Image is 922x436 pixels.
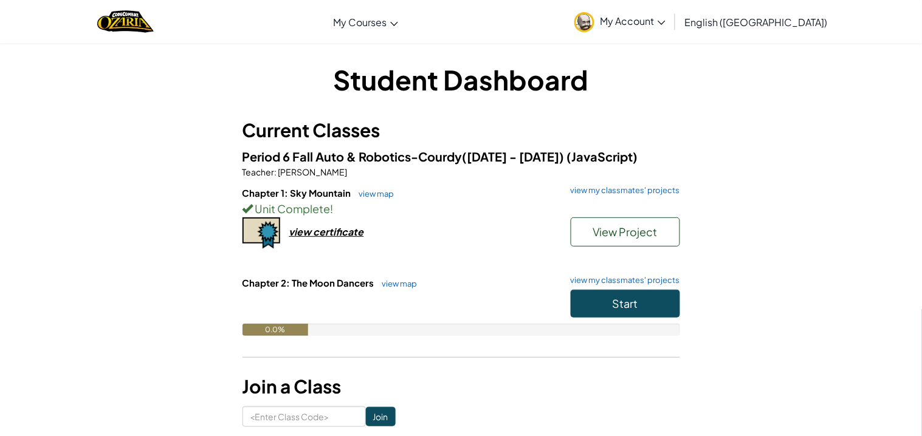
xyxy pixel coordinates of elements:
[97,9,154,34] a: Ozaria by CodeCombat logo
[353,189,394,199] a: view map
[331,202,334,216] span: !
[243,117,680,144] h3: Current Classes
[565,276,680,284] a: view my classmates' projects
[571,290,680,318] button: Start
[685,16,828,29] span: English ([GEOGRAPHIC_DATA])
[243,187,353,199] span: Chapter 1: Sky Mountain
[571,217,680,247] button: View Project
[243,225,364,238] a: view certificate
[567,149,638,164] span: (JavaScript)
[243,277,376,288] span: Chapter 2: The Moon Dancers
[275,166,277,177] span: :
[334,16,387,29] span: My Courses
[366,407,396,426] input: Join
[243,373,680,400] h3: Join a Class
[613,296,638,310] span: Start
[568,2,672,41] a: My Account
[243,406,366,427] input: <Enter Class Code>
[243,149,567,164] span: Period 6 Fall Auto & Robotics-Courdy([DATE] - [DATE])
[243,217,280,249] img: certificate-icon.png
[243,166,275,177] span: Teacher
[679,5,834,38] a: English ([GEOGRAPHIC_DATA])
[289,225,364,238] div: view certificate
[253,202,331,216] span: Unit Complete
[243,61,680,98] h1: Student Dashboard
[243,324,308,336] div: 0.0%
[97,9,154,34] img: Home
[277,166,348,177] span: [PERSON_NAME]
[593,225,658,239] span: View Project
[565,186,680,194] a: view my classmates' projects
[376,279,418,288] a: view map
[600,15,666,27] span: My Account
[328,5,404,38] a: My Courses
[574,12,594,32] img: avatar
